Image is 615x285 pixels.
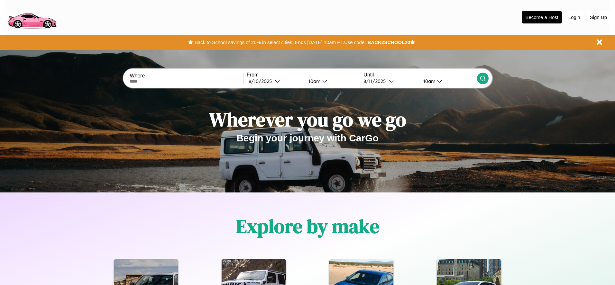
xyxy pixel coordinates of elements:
label: From [247,72,360,78]
img: logo [5,3,59,30]
label: Until [363,72,477,78]
div: 10am [305,78,322,84]
button: 8/10/2025 [247,78,303,85]
b: BACK2SCHOOL20 [367,40,410,45]
div: 8 / 10 / 2025 [249,78,275,84]
button: Become a Host [522,11,562,23]
button: Back to School savings of 20% in select cities! Ends [DATE] 10am PT.Use code: [193,38,367,47]
div: 8 / 11 / 2025 [363,78,389,84]
button: 10am [418,78,477,85]
button: 10am [303,78,360,85]
h1: Explore by make [236,213,379,239]
button: Login [565,11,583,23]
label: Where [130,73,243,79]
div: 10am [420,78,437,84]
button: Sign Up [587,11,610,23]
